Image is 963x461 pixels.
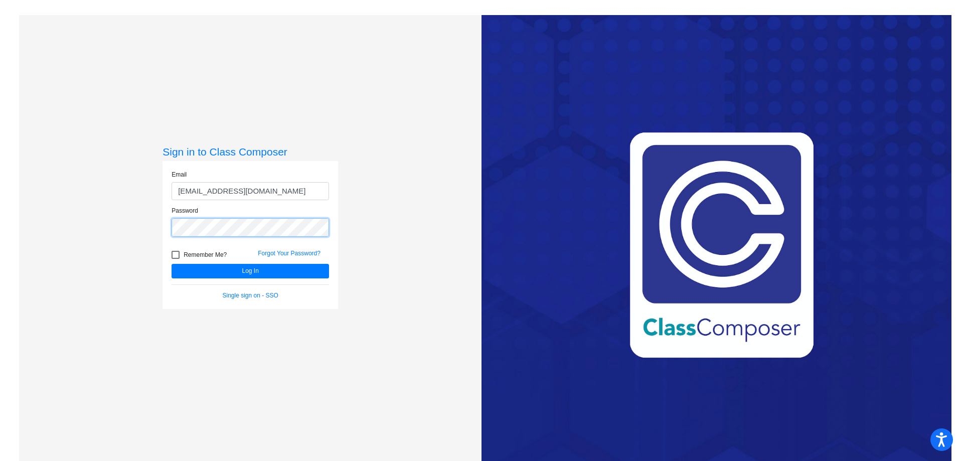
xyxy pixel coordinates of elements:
[258,250,320,257] a: Forgot Your Password?
[172,170,187,179] label: Email
[223,292,278,299] a: Single sign on - SSO
[184,249,227,261] span: Remember Me?
[172,264,329,278] button: Log In
[172,206,198,215] label: Password
[163,145,338,158] h3: Sign in to Class Composer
